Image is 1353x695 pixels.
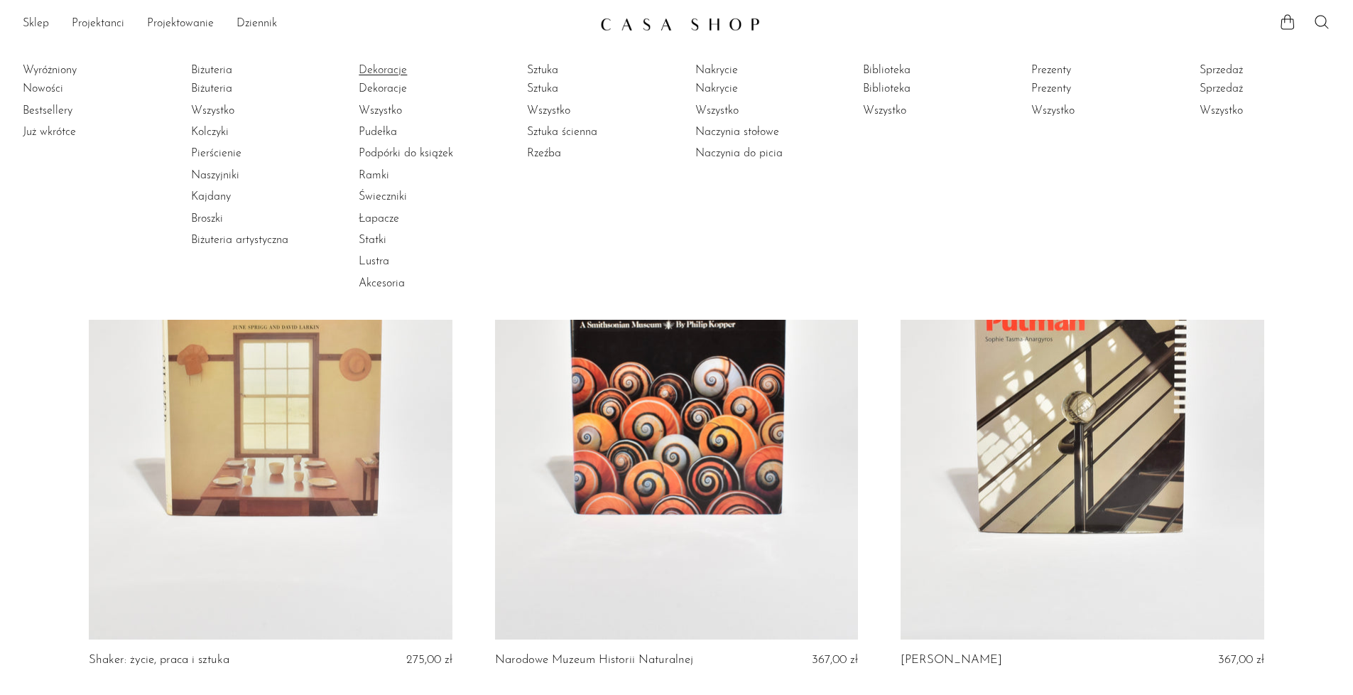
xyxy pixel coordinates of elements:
[359,278,405,289] font: Akcesoria
[191,168,298,183] a: Naszyjniki
[191,126,229,138] font: Kolczyki
[1031,78,1138,122] ul: Prezenty
[191,191,231,203] font: Kajdany
[191,81,298,97] a: Biżuteria
[495,654,693,667] a: Narodowe Muzeum Historii Naturalnej
[527,81,634,97] a: Sztuka
[695,105,739,117] font: Wszystko
[695,65,738,76] font: Nakrycie
[191,213,223,225] font: Broszki
[1218,654,1264,666] font: 367,00 zł
[527,83,558,95] font: Sztuka
[23,83,63,95] font: Nowości
[359,126,397,138] font: Pudełka
[527,103,634,119] a: Wszystko
[1200,63,1330,78] a: Sprzedaż
[359,189,465,205] a: Świeczniki
[359,124,465,140] a: Pudełka
[863,63,994,78] a: Biblioteka
[1031,81,1138,97] a: Prezenty
[1031,105,1075,117] font: Wszystko
[191,148,241,159] font: Pierścienie
[695,81,802,97] a: Nakrycie
[695,78,802,165] ul: Nakrycie
[359,213,399,225] font: Łapacze
[863,105,906,117] font: Wszystko
[23,103,129,119] a: Bestsellery
[23,126,76,138] font: Już wkrótce
[191,232,298,248] a: Biżuteria artystyczna
[191,78,298,251] ul: Biżuteria
[23,78,129,143] ul: Wyróżniony
[23,15,49,33] a: Sklep
[359,276,465,291] a: Akcesoria
[527,105,570,117] font: Wszystko
[359,103,465,119] a: Wszystko
[191,63,322,78] a: Biżuteria
[359,256,389,267] font: Lustra
[1031,103,1138,119] a: Wszystko
[359,63,489,78] a: Dekoracje
[191,83,232,95] font: Biżuteria
[1031,83,1071,95] font: Prezenty
[863,83,911,95] font: Biblioteka
[527,124,634,140] a: Sztuka ścienna
[695,146,802,161] a: Naczynia do picia
[901,654,1002,667] a: [PERSON_NAME]
[23,105,72,117] font: Bestsellery
[23,63,153,78] a: Wyróżniony
[191,124,298,140] a: Kolczyki
[695,103,802,119] a: Wszystko
[1200,103,1306,119] a: Wszystko
[359,78,465,294] ul: Dekoracje
[359,65,407,76] font: Dekoracje
[191,105,234,117] font: Wszystko
[695,124,802,140] a: Naczynia stołowe
[359,168,465,183] a: Ramki
[527,126,597,138] font: Sztuka ścienna
[1200,83,1243,95] font: Sprzedaż
[695,83,738,95] font: Nakrycie
[237,15,277,33] a: Dziennik
[23,18,49,29] font: Sklep
[359,232,465,248] a: Statki
[1200,78,1306,122] ul: Sprzedaż
[527,63,658,78] a: Sztuka
[23,65,77,76] font: Wyróżniony
[191,189,298,205] a: Kajdany
[23,81,129,97] a: Nowości
[527,148,561,159] font: Rzeźba
[89,654,229,666] font: Shaker: życie, praca i sztuka
[147,15,214,33] a: Projektowanie
[863,103,969,119] a: Wszystko
[237,18,277,29] font: Dziennik
[359,105,402,117] font: Wszystko
[191,146,298,161] a: Pierścienie
[1200,105,1243,117] font: Wszystko
[23,124,129,140] a: Już wkrótce
[1031,65,1071,76] font: Prezenty
[147,18,214,29] font: Projektowanie
[695,148,783,159] font: Naczynia do picia
[359,83,407,95] font: Dekoracje
[191,65,232,76] font: Biżuteria
[191,103,298,119] a: Wszystko
[1031,63,1162,78] a: Prezenty
[359,191,407,203] font: Świeczniki
[191,235,288,246] font: Biżuteria artystyczna
[72,18,124,29] font: Projektanci
[1200,81,1306,97] a: Sprzedaż
[1200,65,1243,76] font: Sprzedaż
[23,12,589,36] nav: Nawigacja na pulpicie
[527,146,634,161] a: Rzeźba
[359,170,389,181] font: Ramki
[359,148,453,159] font: Podpórki do książek
[863,78,969,122] ul: Biblioteka
[812,654,858,666] font: 367,00 zł
[23,12,589,36] ul: NOWE MENU NAGŁÓWKA
[695,126,779,138] font: Naczynia stołowe
[191,170,239,181] font: Naszyjniki
[359,235,386,246] font: Statki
